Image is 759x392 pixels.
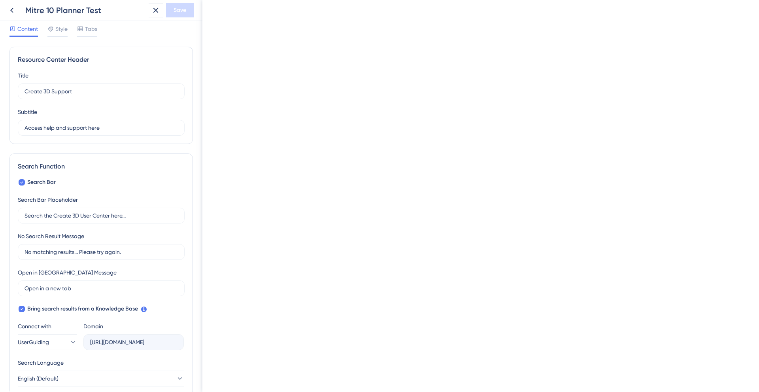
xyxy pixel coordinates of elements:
[25,123,178,132] input: Description
[25,248,178,256] input: No matching results... Please try again.
[18,358,64,367] span: Search Language
[83,322,103,331] div: Domain
[25,5,145,16] div: Mitre 10 Planner Test
[17,24,38,34] span: Content
[18,268,117,277] div: Open in [GEOGRAPHIC_DATA] Message
[25,284,178,293] input: Open in a new tab
[18,337,49,347] span: UserGuiding
[18,371,184,386] button: English (Default)
[18,55,185,64] div: Resource Center Header
[18,195,78,205] div: Search Bar Placeholder
[90,338,177,347] input: company.help.userguiding.com
[18,107,37,117] div: Subtitle
[55,24,68,34] span: Style
[18,374,59,383] span: English (Default)
[27,304,138,314] span: Bring search results from a Knowledge Base
[166,3,194,17] button: Save
[18,162,185,171] div: Search Function
[25,211,178,220] input: Search the Create 3D User Center here...
[85,24,97,34] span: Tabs
[18,322,77,331] div: Connect with
[18,334,77,350] button: UserGuiding
[18,71,28,80] div: Title
[174,6,186,15] span: Save
[27,178,56,187] span: Search Bar
[25,87,178,96] input: Title
[18,231,84,241] div: No Search Result Message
